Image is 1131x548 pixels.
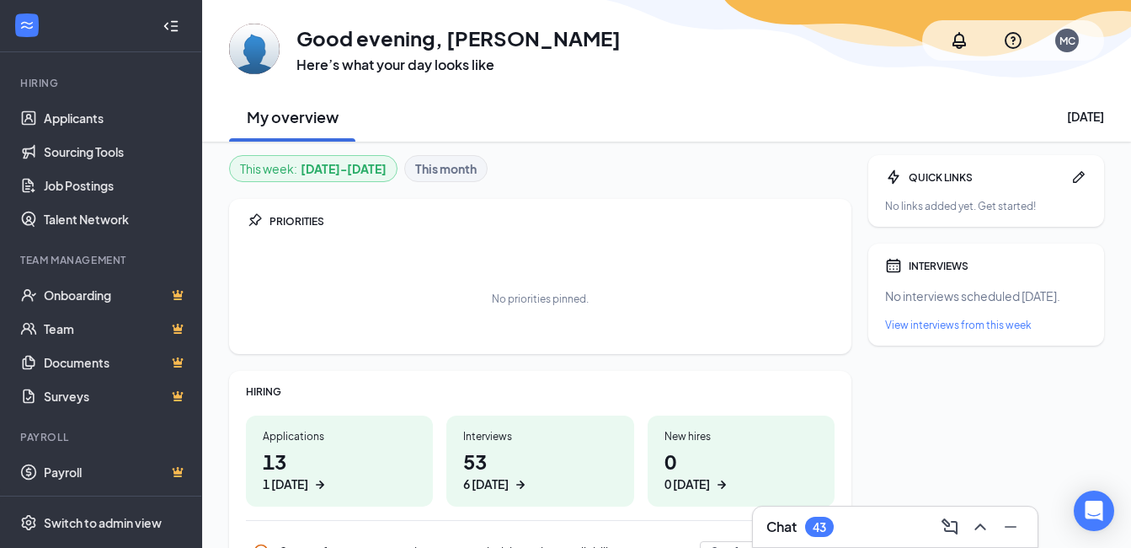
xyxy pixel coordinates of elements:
[20,430,184,444] div: Payroll
[446,416,633,507] a: Interviews536 [DATE]ArrowRight
[44,135,188,169] a: Sourcing Tools
[885,318,1087,332] a: View interviews from this week
[301,159,387,178] b: [DATE] - [DATE]
[163,18,179,35] svg: Collapse
[415,159,477,178] b: This month
[967,513,994,540] button: ChevronUp
[44,101,188,135] a: Applicants
[1000,517,1021,537] svg: Minimize
[269,214,835,228] div: PRIORITIES
[229,24,280,74] img: Myah Carey
[997,513,1024,540] button: Minimize
[296,24,621,52] h1: Good evening, [PERSON_NAME]
[44,278,188,312] a: OnboardingCrown
[766,518,797,536] h3: Chat
[44,169,188,202] a: Job Postings
[463,429,616,443] div: Interviews
[263,447,416,493] h1: 13
[44,312,188,346] a: TeamCrown
[885,199,1087,213] div: No links added yet. Get started!
[1070,169,1087,185] svg: Pen
[463,447,616,493] h1: 53
[664,475,710,493] div: 0 [DATE]
[44,455,188,489] a: PayrollCrown
[885,257,902,274] svg: Calendar
[463,475,509,493] div: 6 [DATE]
[20,514,37,531] svg: Settings
[44,202,188,236] a: Talent Network
[44,379,188,413] a: SurveysCrown
[246,212,263,229] svg: Pin
[44,346,188,379] a: DocumentsCrown
[648,416,835,507] a: New hires00 [DATE]ArrowRight
[664,429,818,443] div: New hires
[940,517,960,537] svg: ComposeMessage
[20,253,184,267] div: Team Management
[813,520,826,535] div: 43
[19,17,35,34] svg: WorkstreamLogo
[20,76,184,90] div: Hiring
[246,384,835,399] div: HIRING
[1067,108,1104,125] div: [DATE]
[512,476,529,493] svg: ArrowRight
[296,56,621,74] h3: Here’s what your day looks like
[263,475,308,493] div: 1 [DATE]
[1003,30,1023,51] svg: QuestionInfo
[246,416,433,507] a: Applications131 [DATE]ArrowRight
[909,170,1064,185] div: QUICK LINKS
[247,106,339,127] h2: My overview
[885,287,1087,304] div: No interviews scheduled [DATE].
[312,476,328,493] svg: ArrowRight
[949,30,969,51] svg: Notifications
[885,169,902,185] svg: Bolt
[240,159,387,178] div: This week :
[936,513,963,540] button: ComposeMessage
[1074,491,1114,531] div: Open Intercom Messenger
[664,447,818,493] h1: 0
[263,429,416,443] div: Applications
[970,517,990,537] svg: ChevronUp
[492,292,589,306] div: No priorities pinned.
[909,259,1087,273] div: INTERVIEWS
[713,476,730,493] svg: ArrowRight
[1059,34,1075,48] div: MC
[44,514,162,531] div: Switch to admin view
